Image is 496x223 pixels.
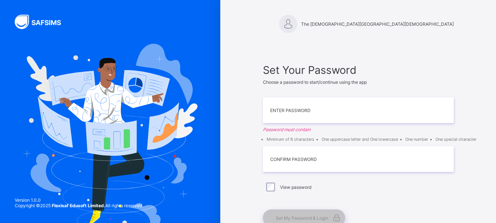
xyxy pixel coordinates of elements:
[15,15,70,29] img: SAFSIMS Logo
[279,15,297,33] img: The Madina Mosque & Islamic Centre
[263,127,454,132] em: Password must contain
[301,21,454,27] span: The [DEMOGRAPHIC_DATA][GEOGRAPHIC_DATA][DEMOGRAPHIC_DATA]
[15,203,143,208] span: Copyright © 2025 All rights reserved.
[322,137,398,142] li: One uppercase letter and One lowercase
[52,203,105,208] strong: Flexisaf Edusoft Limited.
[267,137,314,142] li: Minimum of 8 characters
[435,137,477,142] li: One special character
[280,184,311,190] label: View password
[405,137,428,142] li: One number
[276,215,328,221] span: Set My Password & Login
[263,64,454,76] span: Set Your Password
[15,197,143,203] span: Version 1.0.0
[263,79,367,85] span: Choose a password to start/continue using the app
